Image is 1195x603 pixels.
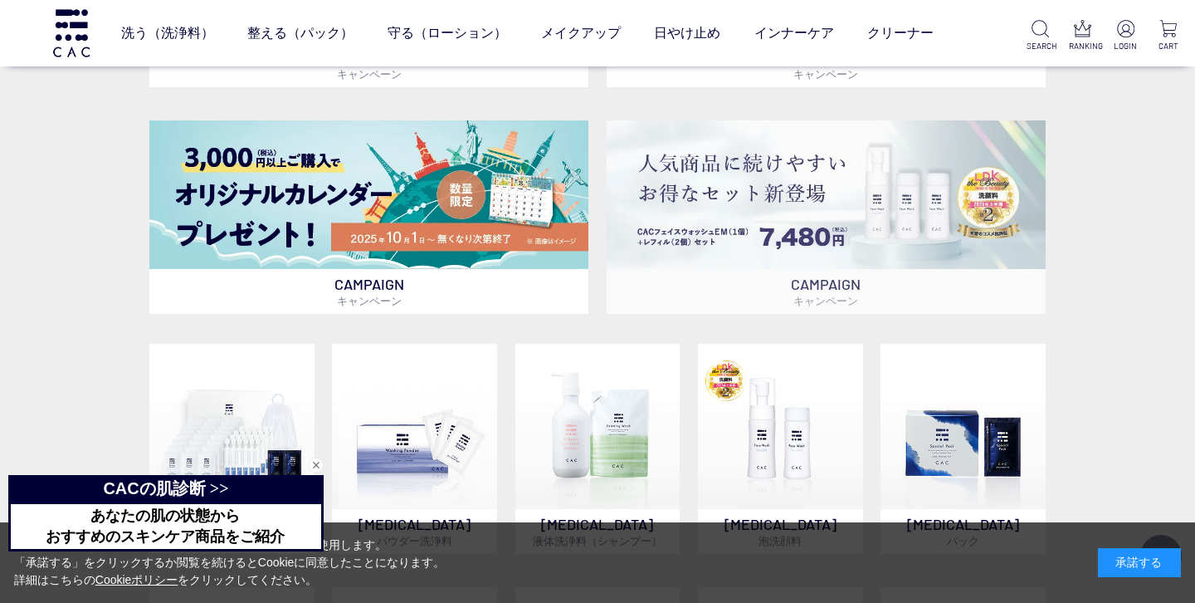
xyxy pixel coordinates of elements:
a: SEARCH [1027,20,1054,52]
img: トライアルセット [149,344,315,509]
a: 日やけ止め [654,10,720,56]
a: [MEDICAL_DATA]液体洗浄料（シャンプー） [515,344,680,554]
a: [MEDICAL_DATA]パウダー洗浄料 [332,344,497,554]
span: キャンペーン [793,294,858,307]
img: カレンダープレゼント [149,120,588,269]
p: RANKING [1069,40,1096,52]
p: [MEDICAL_DATA] [698,509,863,554]
a: インナーケア [754,10,834,56]
a: [MEDICAL_DATA]パック [880,344,1046,554]
p: LOGIN [1112,40,1139,52]
a: 整える（パック） [247,10,354,56]
img: フェイスウォッシュ＋レフィル2個セット [607,120,1046,269]
a: カレンダープレゼント カレンダープレゼント CAMPAIGNキャンペーン [149,120,588,314]
p: CAMPAIGN [149,269,588,314]
a: Cookieポリシー [95,573,178,586]
a: 洗う（洗浄料） [121,10,214,56]
div: 承諾する [1098,548,1181,577]
a: クリーナー [867,10,934,56]
img: 泡洗顔料 [698,344,863,509]
a: RANKING [1069,20,1096,52]
a: LOGIN [1112,20,1139,52]
p: [MEDICAL_DATA] [880,509,1046,554]
p: SEARCH [1027,40,1054,52]
p: [MEDICAL_DATA] [332,509,497,554]
a: 守る（ローション） [388,10,507,56]
p: [MEDICAL_DATA] [515,509,680,554]
a: メイクアップ [541,10,621,56]
div: 当サイトでは、お客様へのサービス向上のためにCookieを使用します。 「承諾する」をクリックするか閲覧を続けるとCookieに同意したことになります。 詳細はこちらの をクリックしてください。 [14,537,446,589]
a: フェイスウォッシュ＋レフィル2個セット フェイスウォッシュ＋レフィル2個セット CAMPAIGNキャンペーン [607,120,1046,314]
a: CART [1154,20,1182,52]
p: CART [1154,40,1182,52]
a: 泡洗顔料 [MEDICAL_DATA]泡洗顔料 [698,344,863,554]
a: トライアルセット TRIAL ITEMはじめての方におすすめ [149,344,315,554]
span: キャンペーン [337,294,402,307]
p: CAMPAIGN [607,269,1046,314]
img: logo [51,9,92,56]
